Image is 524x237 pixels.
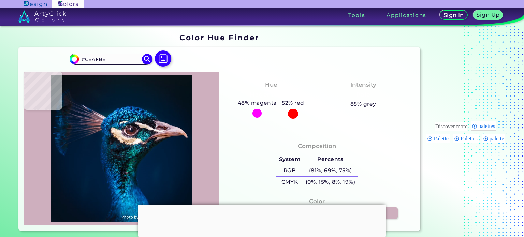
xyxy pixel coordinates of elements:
[24,1,47,7] img: ArtyClick Design logo
[309,196,325,206] h4: Color
[348,13,365,18] h3: Tools
[482,134,505,143] div: palette
[353,91,373,99] h3: Pale
[439,10,468,20] a: Sign In
[279,99,307,107] h5: 52% red
[478,123,497,129] span: palettes
[387,13,426,18] h3: Applications
[461,136,480,142] span: Palettes
[303,177,358,188] h5: (0%, 15%, 8%, 19%)
[435,122,468,131] div: These are topics related to the article that might interest you
[18,10,67,23] img: logo_artyclick_colors_white.svg
[138,205,386,235] iframe: Advertisement
[155,50,171,67] img: icon picture
[434,136,451,142] span: Palette
[276,154,303,165] h5: System
[476,12,500,18] h5: Sign Up
[247,91,295,99] h3: Magenta-Red
[426,134,450,143] div: Palette
[276,165,303,176] h5: RGB
[471,121,496,131] div: palettes
[142,54,152,64] img: icon search
[443,12,464,18] h5: Sign In
[303,165,358,176] h5: (81%, 69%, 75%)
[235,99,279,107] h5: 48% magenta
[265,80,277,90] h4: Hue
[350,100,376,108] h5: 85% grey
[303,154,358,165] h5: Percents
[179,32,259,43] h1: Color Hue Finder
[27,75,216,222] img: img_pavlin.jpg
[490,136,506,142] span: palette
[298,141,336,151] h4: Composition
[79,55,143,64] input: type color..
[350,80,376,90] h4: Intensity
[472,10,504,20] a: Sign Up
[453,134,479,143] div: Palettes
[276,177,303,188] h5: CMYK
